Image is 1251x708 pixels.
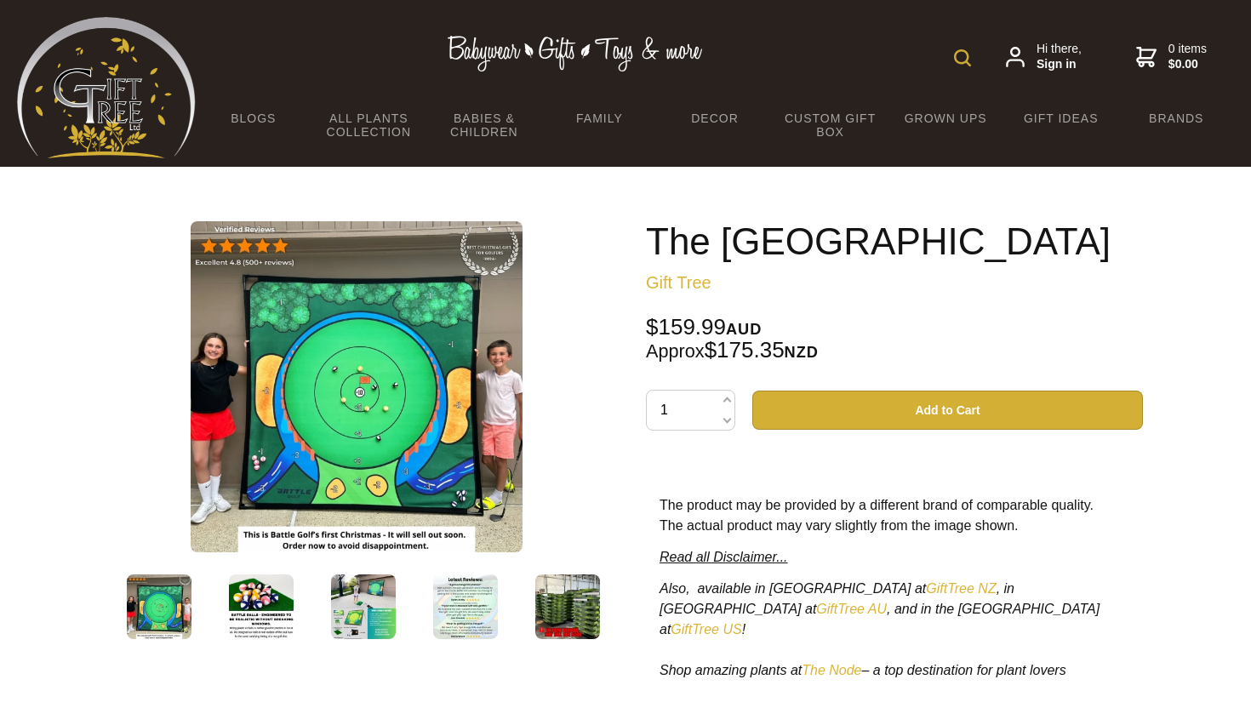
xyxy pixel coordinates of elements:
a: Gift Tree [646,273,711,292]
a: GiftTree NZ [926,581,996,596]
span: Hi there, [1037,42,1082,71]
img: product search [954,49,971,66]
small: Approx [646,340,705,362]
a: 0 items$0.00 [1136,42,1207,71]
span: 0 items [1168,42,1207,71]
a: BLOGS [196,100,311,136]
a: Custom Gift Box [773,100,888,150]
img: The Battle Golf Practice Arena [191,221,522,552]
p: The product may be provided by a different brand of comparable quality. The actual product may va... [660,495,1129,536]
a: All Plants Collection [311,100,427,150]
span: NZD [785,344,819,361]
div: $159.99 $175.35 [646,317,1143,363]
a: Gift Ideas [1003,100,1119,136]
a: The Node [802,663,861,677]
img: The Battle Golf Practice Arena [433,574,498,639]
img: The Battle Golf Practice Arena [229,574,294,639]
a: Decor [657,100,773,136]
img: The Battle Golf Practice Arena [331,574,396,639]
h1: The [GEOGRAPHIC_DATA] [646,221,1143,262]
a: Grown Ups [888,100,1003,136]
img: Babywear - Gifts - Toys & more [447,36,702,71]
em: Also, available in [GEOGRAPHIC_DATA] at , in [GEOGRAPHIC_DATA] at , and in the [GEOGRAPHIC_DATA] ... [660,581,1100,677]
span: AUD [726,321,762,338]
button: Add to Cart [752,391,1143,430]
a: Family [542,100,658,136]
img: The Battle Golf Practice Arena [535,574,600,639]
a: Hi there,Sign in [1006,42,1082,71]
a: GiftTree US [671,622,741,637]
a: Babies & Children [426,100,542,150]
a: Read all Disclaimer... [660,550,788,564]
img: Babyware - Gifts - Toys and more... [17,17,196,158]
strong: $0.00 [1168,57,1207,72]
strong: Sign in [1037,57,1082,72]
a: Brands [1119,100,1235,136]
img: The Battle Golf Practice Arena [127,574,191,639]
a: GiftTree AU [816,602,887,616]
